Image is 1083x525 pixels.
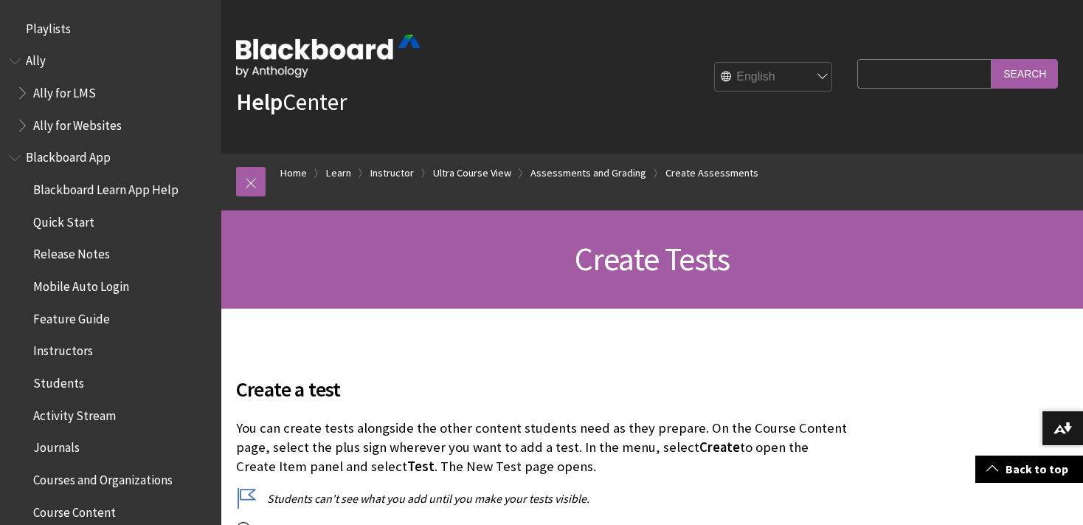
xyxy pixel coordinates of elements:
span: Create Tests [575,239,730,279]
a: Learn [326,164,351,182]
nav: Book outline for Playlists [9,16,212,41]
a: HelpCenter [236,87,347,117]
a: Create Assessments [665,164,758,182]
span: Create a test [236,374,850,405]
span: Course Content [33,500,116,520]
span: Journals [33,436,80,456]
input: Search [992,59,1058,88]
span: Test [407,458,435,475]
span: Instructors [33,339,93,359]
span: Activity Stream [33,403,116,423]
span: Mobile Auto Login [33,274,129,294]
nav: Book outline for Anthology Ally Help [9,49,212,138]
strong: Help [236,87,283,117]
select: Site Language Selector [715,62,833,92]
span: Courses and Organizations [33,467,173,487]
span: Create [699,439,740,456]
a: Back to top [975,456,1083,483]
img: Blackboard by Anthology [236,35,421,78]
span: Ally for LMS [33,80,96,100]
span: Blackboard App [26,145,111,165]
span: Students [33,371,84,391]
p: You can create tests alongside the other content students need as they prepare. On the Course Con... [236,419,850,477]
span: Playlists [26,16,71,36]
span: Ally [26,49,46,69]
span: Ally for Websites [33,113,122,133]
a: Assessments and Grading [530,164,646,182]
span: Feature Guide [33,306,110,326]
span: Blackboard Learn App Help [33,177,179,197]
p: Students can't see what you add until you make your tests visible. [236,490,850,507]
a: Instructor [370,164,414,182]
a: Home [280,164,307,182]
span: Quick Start [33,210,94,230]
span: Release Notes [33,242,110,262]
a: Ultra Course View [433,164,511,182]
